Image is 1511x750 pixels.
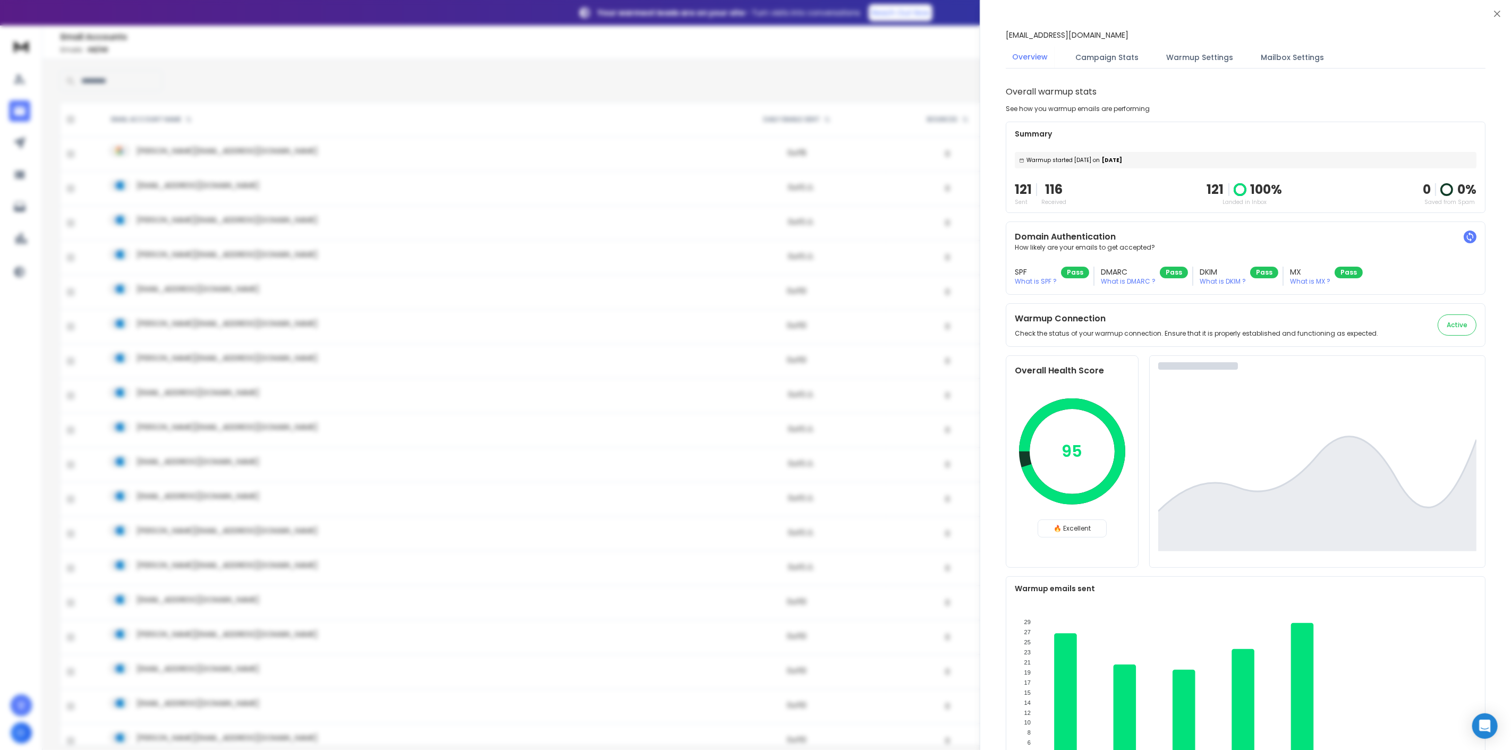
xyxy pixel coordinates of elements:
[1006,45,1054,70] button: Overview
[1423,181,1431,198] strong: 0
[1015,364,1130,377] h2: Overall Health Score
[1472,713,1498,739] div: Open Intercom Messenger
[1041,181,1066,198] p: 116
[1028,739,1031,746] tspan: 6
[1160,46,1240,69] button: Warmup Settings
[1438,314,1476,336] button: Active
[1015,152,1476,168] div: [DATE]
[1423,198,1476,206] p: Saved from Spam
[1015,181,1032,198] p: 121
[1015,198,1032,206] p: Sent
[1024,639,1031,645] tspan: 25
[1006,30,1128,40] p: [EMAIL_ADDRESS][DOMAIN_NAME]
[1015,329,1378,338] p: Check the status of your warmup connection. Ensure that it is properly established and functionin...
[1015,312,1378,325] h2: Warmup Connection
[1041,198,1066,206] p: Received
[1024,679,1031,686] tspan: 17
[1200,267,1246,277] h3: DKIM
[1101,267,1156,277] h3: DMARC
[1024,629,1031,636] tspan: 27
[1250,267,1278,278] div: Pass
[1015,129,1476,139] p: Summary
[1038,519,1107,538] div: 🔥 Excellent
[1024,700,1031,706] tspan: 14
[1251,181,1283,198] p: 100 %
[1101,277,1156,286] p: What is DMARC ?
[1160,267,1188,278] div: Pass
[1006,105,1150,113] p: See how you warmup emails are performing
[1335,267,1363,278] div: Pass
[1015,243,1476,252] p: How likely are your emails to get accepted?
[1207,181,1224,198] p: 121
[1069,46,1145,69] button: Campaign Stats
[1024,689,1031,696] tspan: 15
[1290,267,1330,277] h3: MX
[1015,231,1476,243] h2: Domain Authentication
[1024,659,1031,666] tspan: 21
[1024,649,1031,655] tspan: 23
[1457,181,1476,198] p: 0 %
[1024,619,1031,626] tspan: 29
[1024,720,1031,726] tspan: 10
[1062,442,1083,461] p: 95
[1006,86,1097,98] h1: Overall warmup stats
[1026,156,1100,164] span: Warmup started [DATE] on
[1015,277,1057,286] p: What is SPF ?
[1061,267,1089,278] div: Pass
[1254,46,1330,69] button: Mailbox Settings
[1200,277,1246,286] p: What is DKIM ?
[1024,669,1031,676] tspan: 19
[1290,277,1330,286] p: What is MX ?
[1207,198,1283,206] p: Landed in Inbox
[1015,267,1057,277] h3: SPF
[1028,730,1031,736] tspan: 8
[1024,710,1031,716] tspan: 12
[1015,583,1476,594] p: Warmup emails sent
